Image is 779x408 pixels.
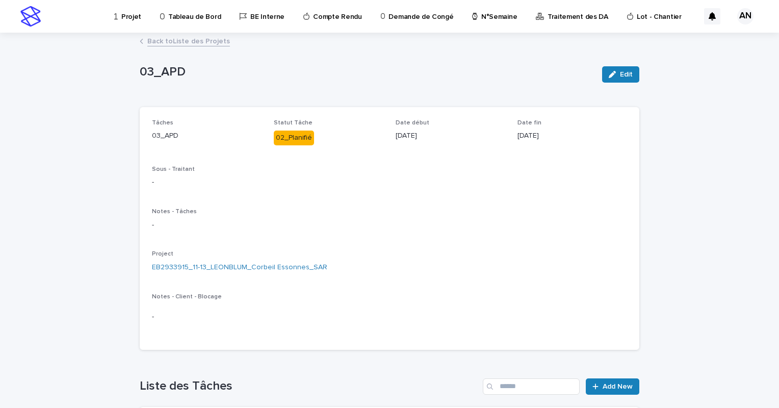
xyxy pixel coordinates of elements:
span: Project [152,251,173,257]
span: Add New [603,383,633,390]
input: Search [483,378,580,395]
h1: Liste des Tâches [140,379,479,394]
span: Date début [396,120,429,126]
a: Back toListe des Projets [147,35,230,46]
span: Statut Tâche [274,120,313,126]
span: Edit [620,71,633,78]
a: Add New [586,378,639,395]
p: - [152,220,627,231]
p: 03_APD [152,131,262,141]
a: EB2933915_11-13_LEONBLUM_Corbeil Essonnes_SAR [152,262,327,273]
p: 03_APD [140,65,594,80]
p: - [152,177,627,188]
img: stacker-logo-s-only.png [20,6,41,27]
p: [DATE] [396,131,505,141]
span: Notes - Tâches [152,209,197,215]
button: Edit [602,66,639,83]
span: Sous - Traitant [152,166,195,172]
div: 02_Planifié [274,131,314,145]
p: - [152,312,627,322]
p: [DATE] [517,131,627,141]
span: Notes - Client - Blocage [152,294,222,300]
span: Date fin [517,120,541,126]
div: AN [737,8,754,24]
span: Tâches [152,120,173,126]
